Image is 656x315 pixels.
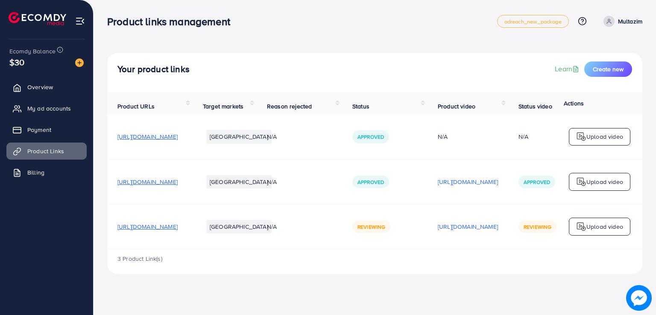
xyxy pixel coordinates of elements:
span: Status video [518,102,552,111]
li: [GEOGRAPHIC_DATA] [206,130,272,143]
h3: Product links management [107,15,237,28]
img: image [626,285,652,311]
p: [URL][DOMAIN_NAME] [438,177,498,187]
span: adreach_new_package [504,19,562,24]
span: Approved [357,133,384,140]
span: [URL][DOMAIN_NAME] [117,222,178,231]
span: Payment [27,125,51,134]
p: Upload video [586,131,623,142]
span: My ad accounts [27,104,71,113]
img: logo [576,131,586,142]
span: $30 [9,56,24,68]
span: Reason rejected [267,102,312,111]
img: logo [576,177,586,187]
div: N/A [438,132,498,141]
img: image [75,58,84,67]
span: Reviewing [524,223,551,230]
a: Multazim [600,16,642,27]
img: logo [576,222,586,232]
p: [URL][DOMAIN_NAME] [438,222,498,232]
button: Create new [584,61,632,77]
span: N/A [267,178,277,186]
span: [URL][DOMAIN_NAME] [117,132,178,141]
a: Overview [6,79,87,96]
a: Payment [6,121,87,138]
span: Overview [27,83,53,91]
span: [URL][DOMAIN_NAME] [117,178,178,186]
span: Approved [357,178,384,186]
li: [GEOGRAPHIC_DATA] [206,220,272,233]
span: Product video [438,102,475,111]
span: Product URLs [117,102,155,111]
span: 3 Product Link(s) [117,254,162,263]
span: Reviewing [357,223,385,230]
img: logo [9,12,66,25]
a: Learn [555,64,581,74]
div: N/A [518,132,528,141]
li: [GEOGRAPHIC_DATA] [206,175,272,189]
img: menu [75,16,85,26]
span: Create new [593,65,624,73]
span: Billing [27,168,44,177]
a: adreach_new_package [497,15,569,28]
span: N/A [267,222,277,231]
h4: Your product links [117,64,190,75]
span: N/A [267,132,277,141]
span: Target markets [203,102,243,111]
p: Upload video [586,222,623,232]
a: Product Links [6,143,87,160]
span: Approved [524,178,550,186]
a: My ad accounts [6,100,87,117]
span: Status [352,102,369,111]
span: Product Links [27,147,64,155]
span: Ecomdy Balance [9,47,56,55]
p: Multazim [618,16,642,26]
a: Billing [6,164,87,181]
span: Actions [564,99,584,108]
p: Upload video [586,177,623,187]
